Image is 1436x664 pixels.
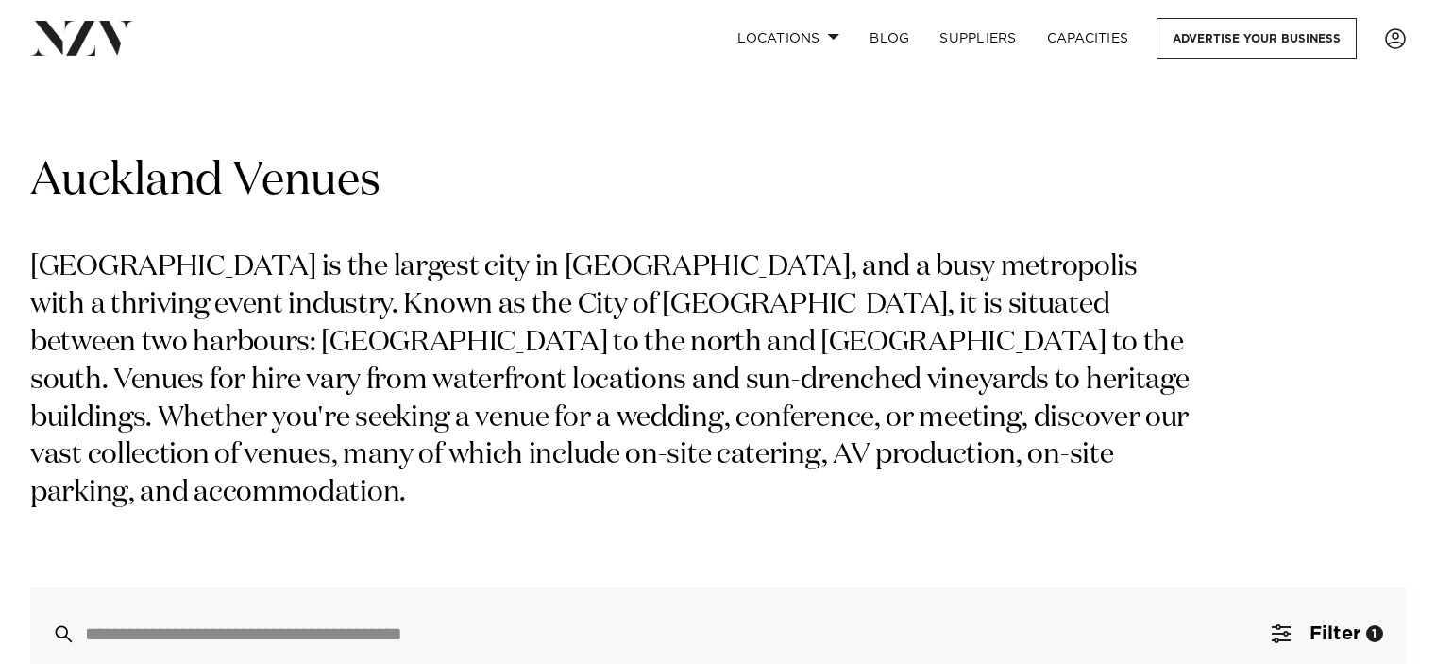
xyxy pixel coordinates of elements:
a: Locations [722,18,854,59]
a: SUPPLIERS [924,18,1031,59]
img: nzv-logo.png [30,21,133,55]
p: [GEOGRAPHIC_DATA] is the largest city in [GEOGRAPHIC_DATA], and a busy metropolis with a thriving... [30,249,1197,513]
div: 1 [1366,625,1383,642]
a: BLOG [854,18,924,59]
h1: Auckland Venues [30,152,1406,212]
a: Capacities [1032,18,1144,59]
span: Filter [1309,624,1360,643]
a: Advertise your business [1157,18,1357,59]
